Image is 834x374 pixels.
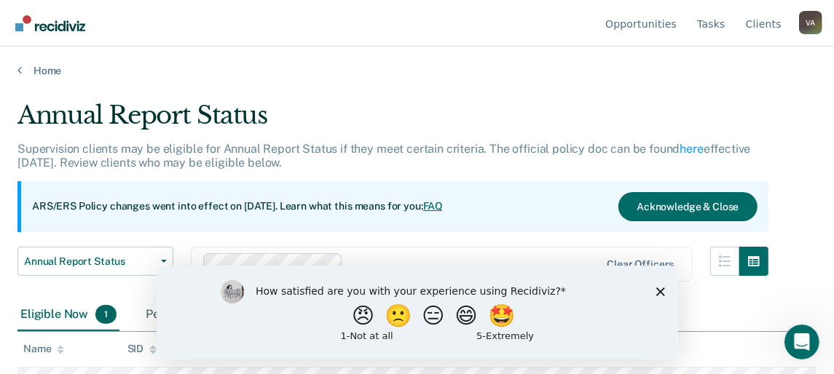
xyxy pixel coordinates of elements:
a: Home [17,64,817,77]
img: Recidiviz [15,15,85,31]
span: 1 [95,305,117,324]
iframe: Intercom live chat [784,325,819,359]
div: Pending0 [143,299,222,331]
p: ARS/ERS Policy changes went into effect on [DATE]. Learn what this means for you: [32,199,443,214]
div: Annual Report Status [17,100,768,142]
div: Clear officers [607,258,674,271]
div: Name [23,343,64,355]
div: V A [799,11,822,34]
button: Annual Report Status [17,247,173,276]
button: Acknowledge & Close [618,192,757,221]
button: Profile dropdown button [799,11,822,34]
div: SID [127,343,157,355]
iframe: Survey by Kim from Recidiviz [157,266,678,359]
a: here [680,142,704,156]
p: Supervision clients may be eligible for Annual Report Status if they meet certain criteria. The o... [17,142,750,170]
a: FAQ [423,200,444,212]
div: Eligible Now1 [17,299,119,331]
span: Annual Report Status [24,255,155,268]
